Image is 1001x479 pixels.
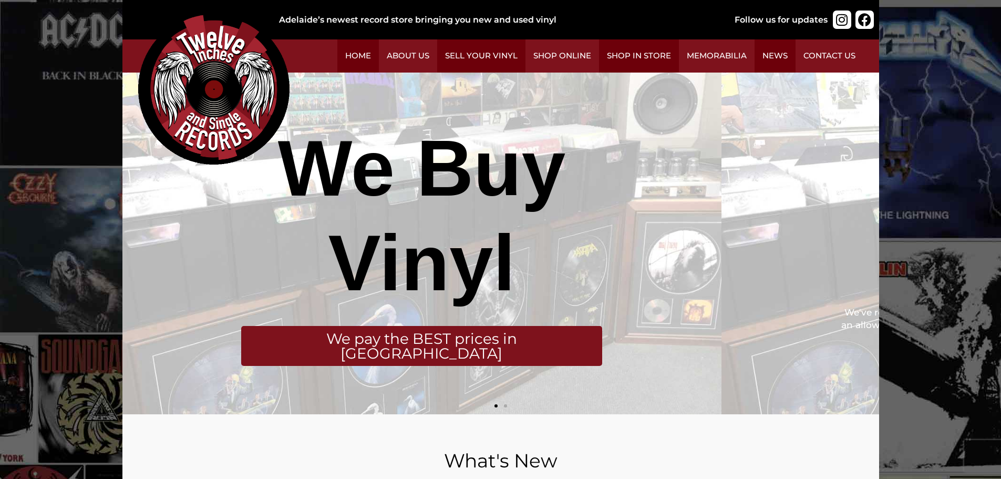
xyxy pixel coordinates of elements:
span: Go to slide 2 [504,404,507,407]
div: Adelaide’s newest record store bringing you new and used vinyl [279,14,700,26]
a: News [755,39,796,73]
a: About Us [379,39,437,73]
div: We pay the BEST prices in [GEOGRAPHIC_DATA] [241,326,602,366]
h2: What's New [149,451,853,470]
a: Sell Your Vinyl [437,39,525,73]
div: Follow us for updates [735,14,828,26]
a: Contact Us [796,39,863,73]
div: Slides [122,73,879,414]
a: Memorabilia [679,39,755,73]
a: Shop in Store [599,39,679,73]
a: Home [337,39,379,73]
div: We Buy Vinyl [241,121,602,310]
a: We Buy VinylWe pay the BEST prices in [GEOGRAPHIC_DATA] [122,73,721,414]
span: Go to slide 1 [494,404,498,407]
div: 1 / 2 [122,73,721,414]
a: Shop Online [525,39,599,73]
